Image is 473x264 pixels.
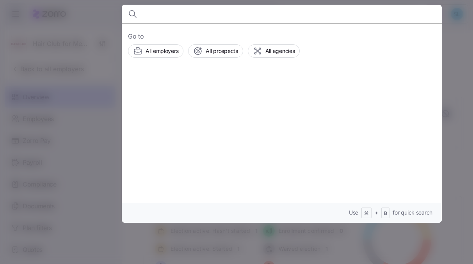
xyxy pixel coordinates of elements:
[364,210,369,217] span: ⌘
[206,47,238,55] span: All prospects
[265,47,295,55] span: All agencies
[349,209,358,216] span: Use
[188,44,243,58] button: All prospects
[146,47,178,55] span: All employers
[375,209,378,216] span: +
[393,209,432,216] span: for quick search
[248,44,300,58] button: All agencies
[128,44,183,58] button: All employers
[384,210,387,217] span: B
[128,32,436,41] span: Go to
